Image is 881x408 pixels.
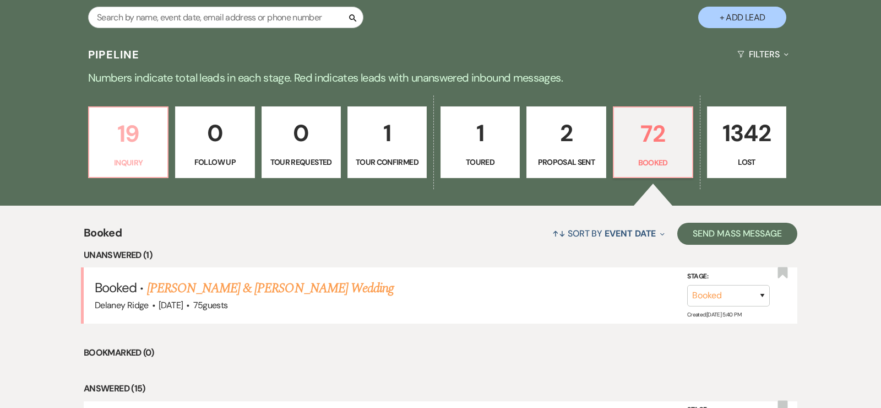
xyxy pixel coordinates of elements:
p: Tour Requested [269,156,334,168]
a: 72Booked [613,106,693,178]
span: [DATE] [159,299,183,311]
li: Bookmarked (0) [84,346,797,360]
span: 75 guests [193,299,228,311]
p: Proposal Sent [534,156,599,168]
p: Toured [448,156,513,168]
p: 0 [269,115,334,152]
button: Sort By Event Date [548,219,669,248]
p: 1 [448,115,513,152]
p: Numbers indicate total leads in each stage. Red indicates leads with unanswered inbound messages. [44,69,837,87]
h3: Pipeline [88,47,140,62]
a: 19Inquiry [88,106,168,178]
p: Lost [714,156,779,168]
p: 1 [355,115,420,152]
p: 19 [96,115,161,152]
span: Event Date [605,228,656,239]
p: 1342 [714,115,779,152]
a: 1342Lost [707,106,786,178]
span: Delaney Ridge [95,299,149,311]
span: Created: [DATE] 5:40 PM [687,310,741,318]
span: ↑↓ [552,228,565,239]
p: 72 [621,115,686,152]
span: Booked [84,224,122,248]
a: 2Proposal Sent [526,106,606,178]
a: 0Tour Requested [262,106,341,178]
p: Inquiry [96,157,161,169]
li: Unanswered (1) [84,248,797,262]
p: 2 [534,115,599,152]
p: Booked [621,157,686,169]
button: Send Mass Message [677,223,797,245]
p: Tour Confirmed [355,156,420,168]
li: Answered (15) [84,382,797,396]
label: Stage: [687,271,770,283]
p: 0 [182,115,247,152]
a: [PERSON_NAME] & [PERSON_NAME] Wedding [147,278,394,298]
button: + Add Lead [698,7,786,28]
input: Search by name, event date, email address or phone number [88,7,363,28]
button: Filters [733,40,793,69]
p: Follow Up [182,156,247,168]
a: 0Follow Up [175,106,254,178]
a: 1Tour Confirmed [347,106,427,178]
span: Booked [95,279,137,296]
a: 1Toured [440,106,520,178]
